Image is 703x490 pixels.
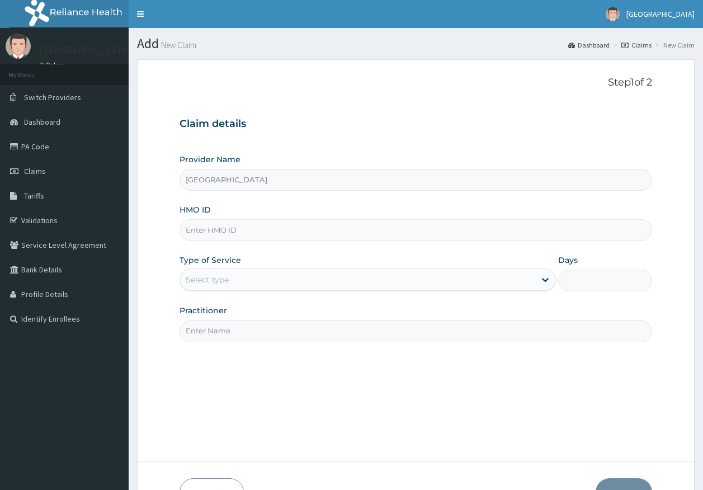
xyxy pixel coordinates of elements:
input: Enter Name [180,320,653,342]
label: Type of Service [180,255,241,266]
label: Provider Name [180,154,240,165]
span: Claims [24,166,46,176]
h3: Claim details [180,118,653,130]
label: HMO ID [180,204,211,215]
span: Tariffs [24,191,44,201]
a: Dashboard [568,40,610,50]
p: [GEOGRAPHIC_DATA] [39,45,131,55]
img: User Image [606,7,620,21]
small: New Claim [159,41,196,49]
div: Select type [186,274,229,285]
span: Dashboard [24,117,60,127]
input: Enter HMO ID [180,219,653,241]
li: New Claim [653,40,695,50]
span: [GEOGRAPHIC_DATA] [626,9,695,19]
label: Practitioner [180,305,227,316]
label: Days [558,255,578,266]
p: Step 1 of 2 [180,77,653,89]
a: Claims [621,40,652,50]
h1: Add [137,36,695,51]
a: Online [39,61,66,69]
img: User Image [6,34,31,59]
span: Switch Providers [24,92,81,102]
